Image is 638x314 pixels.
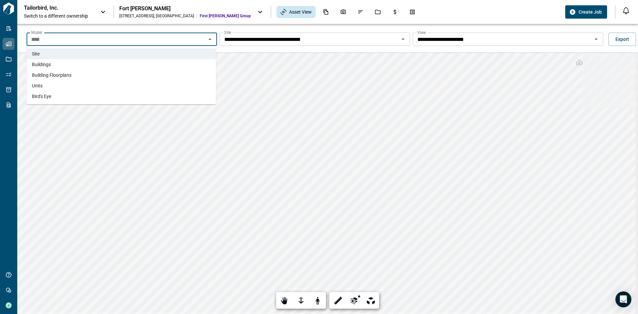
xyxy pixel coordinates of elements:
label: View [417,30,426,35]
span: Create Job [579,9,602,15]
div: [STREET_ADDRESS] , [GEOGRAPHIC_DATA] [119,13,194,19]
span: Buildings [32,61,51,68]
div: Issues & Info [354,6,368,18]
button: Create Job [565,5,607,19]
div: Open Intercom Messenger [615,291,631,307]
p: Tailorbird, Inc. [24,5,84,11]
div: Jobs [371,6,385,18]
button: Export [608,33,636,46]
div: Fort [PERSON_NAME] [119,5,251,12]
span: Site [32,51,40,57]
span: Switch to a different ownership [24,13,94,19]
div: Budgets [388,6,402,18]
div: Asset View [276,6,316,18]
span: Asset View [289,9,312,15]
button: Open [591,35,601,44]
label: Site [224,30,231,35]
div: Takeoff Center [405,6,419,18]
div: Photos [336,6,350,18]
button: Open [398,35,408,44]
span: Bird's Eye [32,93,51,100]
button: Close [205,35,215,44]
span: Export [615,36,629,43]
label: Model [31,30,42,35]
button: Open notification feed [621,5,631,16]
span: First [PERSON_NAME] Group [200,13,251,19]
span: Units [32,82,43,89]
div: Documents [319,6,333,18]
span: Building Floorplans [32,72,71,78]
